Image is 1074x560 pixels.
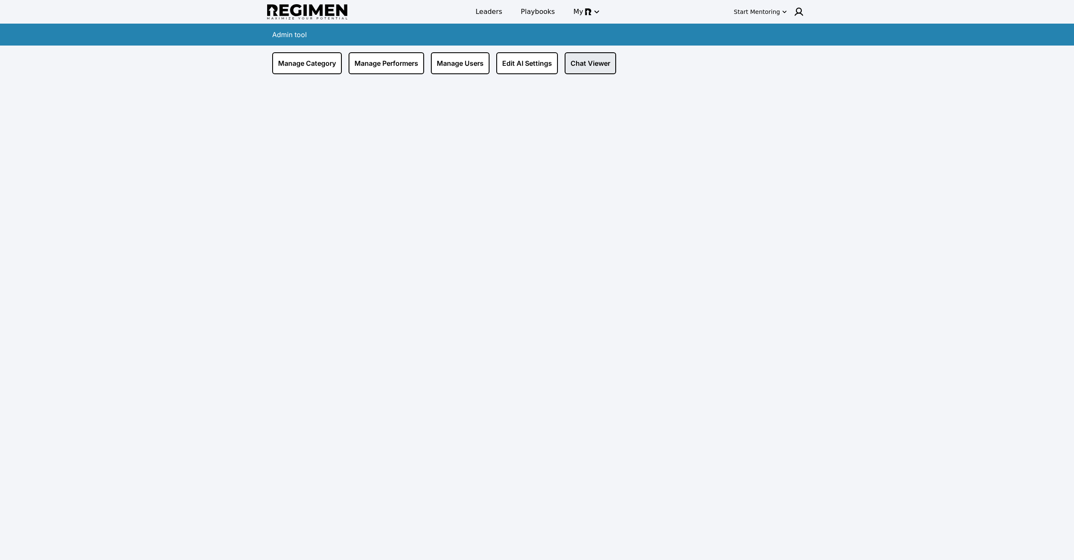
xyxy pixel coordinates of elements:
img: Regimen logo [267,4,347,20]
button: My [568,4,603,19]
div: Start Mentoring [734,8,780,16]
div: Admin tool [272,30,307,40]
span: Leaders [476,7,502,17]
button: Start Mentoring [732,5,789,19]
span: Playbooks [521,7,555,17]
a: Playbooks [516,4,560,19]
a: Manage Performers [349,52,424,74]
a: Manage Category [272,52,342,74]
a: Manage Users [431,52,490,74]
a: Leaders [471,4,507,19]
img: user icon [794,7,804,17]
span: My [574,7,583,17]
a: Chat Viewer [565,52,616,74]
a: Edit AI Settings [496,52,558,74]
